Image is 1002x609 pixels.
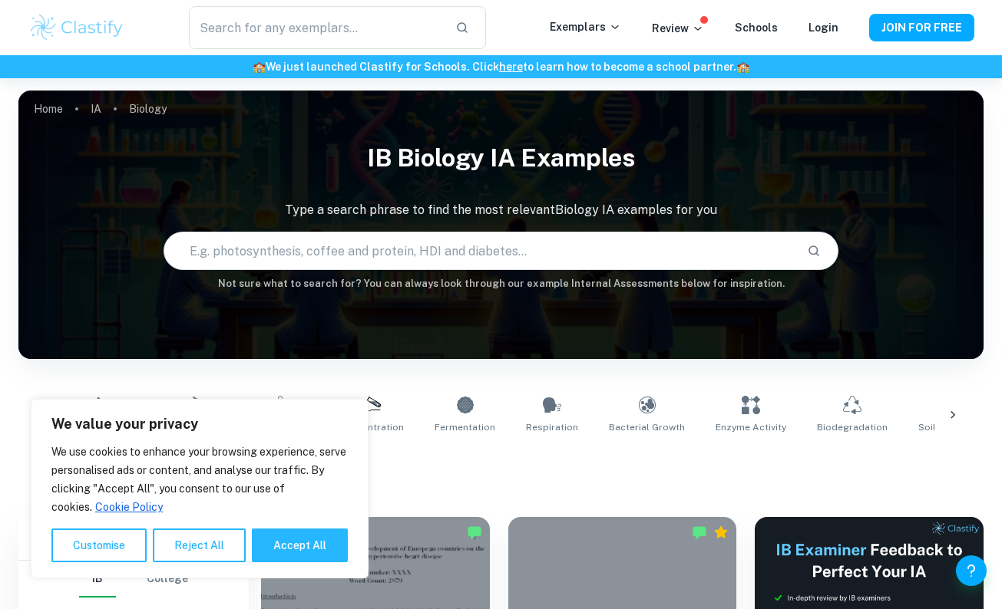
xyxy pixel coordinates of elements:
span: 🏫 [736,61,749,73]
h6: We just launched Clastify for Schools. Click to learn how to become a school partner. [3,58,999,75]
h1: IB Biology IA examples [18,133,984,183]
p: Exemplars [550,18,621,35]
input: Search for any exemplars... [189,6,442,49]
p: We value your privacy [51,415,348,433]
p: Type a search phrase to find the most relevant Biology IA examples for you [18,201,984,219]
a: Login [809,21,838,34]
a: Home [34,98,63,120]
span: Respiration [526,420,578,434]
span: Concentration [339,420,404,434]
div: Filter type choice [79,561,188,597]
button: College [147,561,188,597]
h6: Not sure what to search for? You can always look through our example Internal Assessments below f... [18,276,984,291]
span: 🏫 [253,61,266,73]
button: Search [801,238,827,264]
img: Clastify logo [28,12,126,43]
a: IA [91,98,101,120]
button: IB [79,561,116,597]
h6: Filter exemplars [18,517,249,560]
input: E.g. photosynthesis, coffee and protein, HDI and diabetes... [164,229,795,272]
button: Help and Feedback [956,555,987,586]
img: Marked [467,525,482,540]
p: Review [652,20,704,37]
h1: All Biology IA Examples [67,453,935,480]
button: JOIN FOR FREE [869,14,974,41]
p: We use cookies to enhance your browsing experience, serve personalised ads or content, and analys... [51,443,348,516]
div: Premium [713,525,729,540]
button: Reject All [153,528,246,562]
span: Fermentation [435,420,495,434]
button: Customise [51,528,147,562]
span: Biodegradation [817,420,888,434]
button: Accept All [252,528,348,562]
p: Biology [129,100,167,117]
a: here [499,61,523,73]
a: Cookie Policy [94,500,164,514]
span: Bacterial Growth [609,420,685,434]
img: Marked [692,525,707,540]
span: Enzyme Activity [716,420,786,434]
a: Schools [735,21,778,34]
div: We value your privacy [31,399,369,578]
